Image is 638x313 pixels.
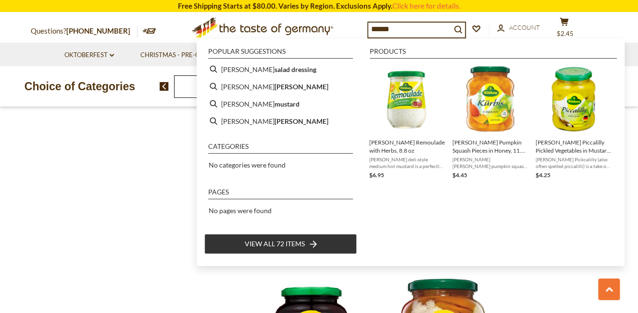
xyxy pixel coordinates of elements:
a: Click here for details. [392,1,461,10]
p: Questions? [31,25,138,37]
li: kuehne salad dressing [204,60,357,78]
a: Christmas - PRE-ORDER [140,50,223,60]
span: [PERSON_NAME] [PERSON_NAME] pumpkin squash pieces are preserved in a sweet and sour brine refined... [452,156,528,169]
a: Account [497,23,540,33]
a: Kuehne Pumpkin Squash Pieces in Honey[PERSON_NAME] Pumpkin Squash Pieces in Honey, 11.5 oz.[PERSO... [452,64,528,180]
span: View all 72 items [245,239,305,249]
li: Kuehne Pumpkin Squash Pieces in Honey, 11.5 oz. [449,60,532,184]
b: mustard [275,98,300,109]
li: kuehne salata [204,78,357,95]
a: Oktoberfest [64,50,114,60]
img: previous arrow [160,82,169,91]
li: Kuehne Piccalilly Pickled Vegetables in Mustard Sauce, 12.5 oz. [532,60,615,184]
b: [PERSON_NAME] [275,116,328,127]
span: [PERSON_NAME] Remoulade with Herbs, 8.8 oz [369,138,445,155]
span: $4.25 [536,171,550,179]
li: Kuehne Remoulade with Herbs, 8.8 oz [365,60,449,184]
span: $2.45 [557,30,574,37]
span: [PERSON_NAME] Pickcalilly (also often spelled piccalilli) is a take on the British classic of the... [536,156,611,169]
li: Products [370,48,617,59]
li: Pages [208,189,353,199]
span: No categories were found [209,161,286,169]
span: [PERSON_NAME] deli-style medium hot mustard is a perfectly balanced mustard with just a bit of he... [369,156,445,169]
span: No pages were found [209,206,272,215]
span: Account [509,24,540,31]
b: salad dressing [275,64,316,75]
li: kuehne dill [204,112,357,130]
li: kuehne mustard [204,95,357,112]
img: Kuehne Remoulade with Herbs [372,64,442,134]
span: [PERSON_NAME] Piccalilly Pickled Vegetables in Mustard Sauce, 12.5 oz. [536,138,611,155]
li: View all 72 items [204,234,357,254]
span: $4.45 [452,171,467,179]
span: $6.95 [369,171,384,179]
div: Instant Search Results [197,39,625,266]
a: Kuehne Remoulade with Herbs[PERSON_NAME] Remoulade with Herbs, 8.8 oz[PERSON_NAME] deli-style med... [369,64,445,180]
b: [PERSON_NAME] [275,81,328,92]
button: $2.45 [550,17,579,41]
a: [PHONE_NUMBER] [66,26,130,35]
li: Popular suggestions [208,48,353,59]
a: Kuehne Piccalilly Pickled Vegetables in Mustard Sauce[PERSON_NAME] Piccalilly Pickled Vegetables ... [536,64,611,180]
img: Kuehne Piccalilly Pickled Vegetables in Mustard Sauce [538,64,608,134]
img: Kuehne Pumpkin Squash Pieces in Honey [455,64,525,134]
li: Categories [208,143,353,154]
span: [PERSON_NAME] Pumpkin Squash Pieces in Honey, 11.5 oz. [452,138,528,155]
